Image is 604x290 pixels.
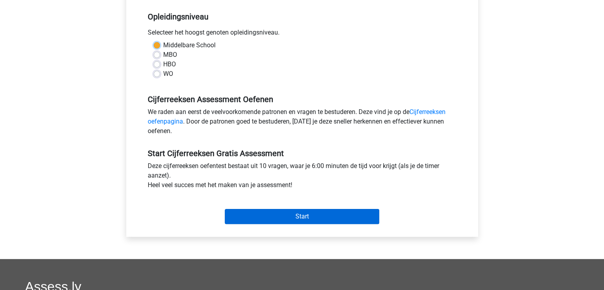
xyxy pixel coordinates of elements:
div: We raden aan eerst de veelvoorkomende patronen en vragen te bestuderen. Deze vind je op de . Door... [142,107,463,139]
div: Selecteer het hoogst genoten opleidingsniveau. [142,28,463,41]
input: Start [225,209,379,224]
div: Deze cijferreeksen oefentest bestaat uit 10 vragen, waar je 6:00 minuten de tijd voor krijgt (als... [142,161,463,193]
h5: Start Cijferreeksen Gratis Assessment [148,149,457,158]
h5: Opleidingsniveau [148,9,457,25]
h5: Cijferreeksen Assessment Oefenen [148,95,457,104]
label: WO [163,69,173,79]
label: Middelbare School [163,41,216,50]
label: HBO [163,60,176,69]
label: MBO [163,50,177,60]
